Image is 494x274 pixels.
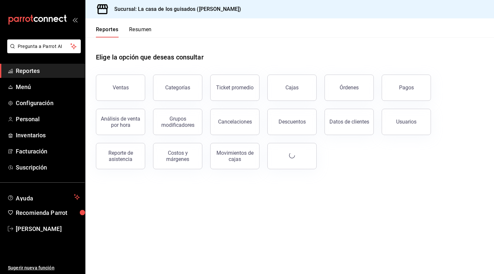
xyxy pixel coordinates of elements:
[109,5,241,13] h3: Sucursal: La casa de los guisados ([PERSON_NAME])
[214,150,255,162] div: Movimientos de cajas
[96,143,145,169] button: Reporte de asistencia
[382,109,431,135] button: Usuarios
[113,84,129,91] div: Ventas
[153,143,202,169] button: Costos y márgenes
[16,66,80,75] span: Reportes
[340,84,359,91] div: Órdenes
[218,119,252,125] div: Cancelaciones
[16,208,80,217] span: Recomienda Parrot
[16,99,80,107] span: Configuración
[329,119,369,125] div: Datos de clientes
[157,150,198,162] div: Costos y márgenes
[100,150,141,162] div: Reporte de asistencia
[165,84,190,91] div: Categorías
[267,75,317,101] a: Cajas
[157,116,198,128] div: Grupos modificadores
[5,48,81,55] a: Pregunta a Parrot AI
[16,82,80,91] span: Menú
[96,75,145,101] button: Ventas
[16,115,80,124] span: Personal
[16,224,80,233] span: [PERSON_NAME]
[129,26,152,37] button: Resumen
[396,119,416,125] div: Usuarios
[285,84,299,92] div: Cajas
[8,264,80,271] span: Sugerir nueva función
[16,131,80,140] span: Inventarios
[210,143,259,169] button: Movimientos de cajas
[153,109,202,135] button: Grupos modificadores
[216,84,254,91] div: Ticket promedio
[382,75,431,101] button: Pagos
[100,116,141,128] div: Análisis de venta por hora
[96,26,119,37] button: Reportes
[153,75,202,101] button: Categorías
[96,52,204,62] h1: Elige la opción que deseas consultar
[72,17,78,22] button: open_drawer_menu
[267,109,317,135] button: Descuentos
[210,109,259,135] button: Cancelaciones
[16,193,71,201] span: Ayuda
[96,109,145,135] button: Análisis de venta por hora
[16,163,80,172] span: Suscripción
[325,109,374,135] button: Datos de clientes
[96,26,152,37] div: navigation tabs
[210,75,259,101] button: Ticket promedio
[279,119,306,125] div: Descuentos
[18,43,71,50] span: Pregunta a Parrot AI
[16,147,80,156] span: Facturación
[325,75,374,101] button: Órdenes
[399,84,414,91] div: Pagos
[7,39,81,53] button: Pregunta a Parrot AI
